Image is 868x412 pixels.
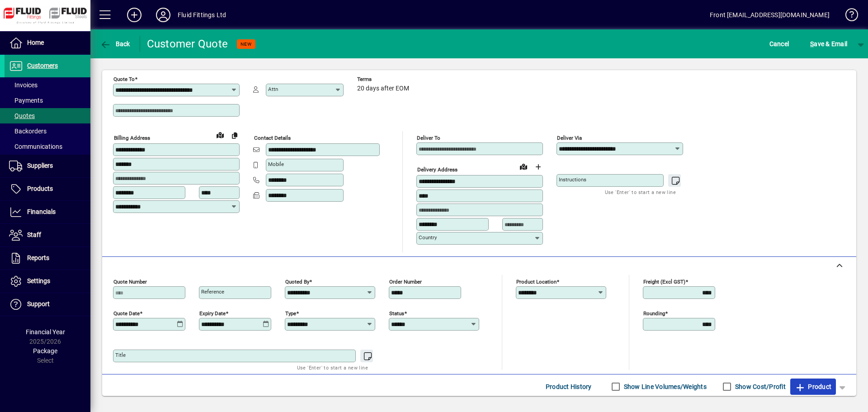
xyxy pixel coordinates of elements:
span: Financial Year [26,328,65,336]
a: Settings [5,270,90,293]
mat-label: Expiry date [199,310,226,316]
span: Products [27,185,53,192]
span: Communications [9,143,62,150]
mat-label: Quote date [113,310,140,316]
span: Backorders [9,128,47,135]
div: Front [EMAIL_ADDRESS][DOMAIN_NAME] [710,8,830,22]
mat-label: Status [389,310,404,316]
a: Suppliers [5,155,90,177]
mat-label: Attn [268,86,278,92]
span: NEW [241,41,252,47]
app-page-header-button: Back [90,36,140,52]
mat-label: Rounding [643,310,665,316]
a: Invoices [5,77,90,93]
mat-label: Product location [516,278,557,284]
a: Products [5,178,90,200]
span: 20 days after EOM [357,85,409,92]
mat-label: Country [419,234,437,241]
a: Support [5,293,90,316]
mat-label: Freight (excl GST) [643,278,685,284]
span: Product History [546,379,592,394]
button: Choose address [531,160,545,174]
div: Fluid Fittings Ltd [178,8,226,22]
mat-hint: Use 'Enter' to start a new line [605,187,676,197]
span: Back [100,40,130,47]
span: Financials [27,208,56,215]
mat-label: Deliver To [417,135,440,141]
span: Reports [27,254,49,261]
label: Show Line Volumes/Weights [622,382,707,391]
button: Back [98,36,132,52]
span: Settings [27,277,50,284]
a: Payments [5,93,90,108]
button: Product History [542,379,595,395]
span: Invoices [9,81,38,89]
a: Knowledge Base [839,2,857,31]
span: Payments [9,97,43,104]
mat-label: Title [115,352,126,358]
span: S [810,40,814,47]
mat-label: Deliver via [557,135,582,141]
button: Profile [149,7,178,23]
mat-hint: Use 'Enter' to start a new line [297,362,368,373]
button: Add [120,7,149,23]
a: Staff [5,224,90,246]
label: Show Cost/Profit [733,382,786,391]
button: Cancel [767,36,792,52]
span: Staff [27,231,41,238]
a: Home [5,32,90,54]
a: Reports [5,247,90,270]
span: Cancel [769,37,789,51]
mat-label: Quoted by [285,278,309,284]
a: Communications [5,139,90,154]
a: Financials [5,201,90,223]
button: Copy to Delivery address [227,128,242,142]
mat-label: Mobile [268,161,284,167]
a: View on map [516,159,531,174]
span: Customers [27,62,58,69]
span: Terms [357,76,411,82]
span: Support [27,300,50,308]
span: Suppliers [27,162,53,169]
button: Save & Email [806,36,852,52]
button: Product [790,379,836,395]
mat-label: Instructions [559,176,586,183]
span: Product [795,379,831,394]
mat-label: Reference [201,289,224,295]
a: View on map [213,128,227,142]
div: Customer Quote [147,37,228,51]
span: Home [27,39,44,46]
mat-label: Order number [389,278,422,284]
mat-label: Quote number [113,278,147,284]
mat-label: Type [285,310,296,316]
span: Package [33,347,57,355]
a: Quotes [5,108,90,123]
span: Quotes [9,112,35,119]
a: Backorders [5,123,90,139]
span: ave & Email [810,37,847,51]
mat-label: Quote To [113,76,135,82]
